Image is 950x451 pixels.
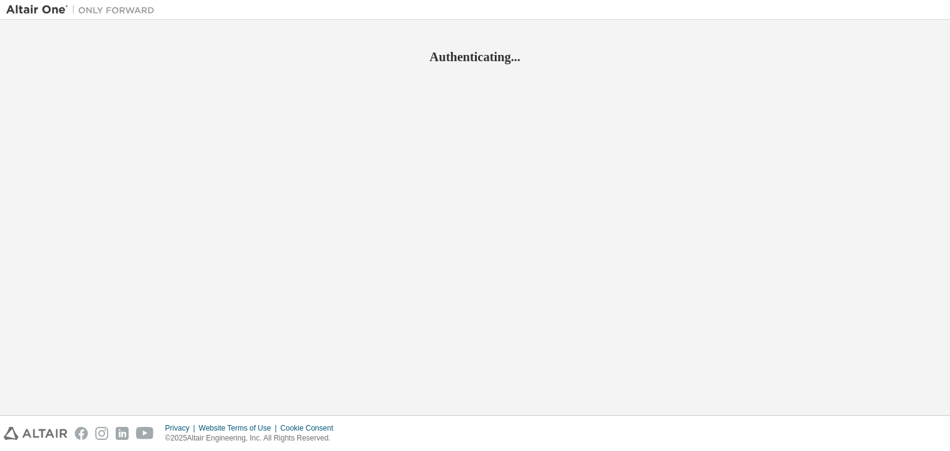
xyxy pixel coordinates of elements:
[116,427,129,440] img: linkedin.svg
[136,427,154,440] img: youtube.svg
[199,423,280,433] div: Website Terms of Use
[4,427,67,440] img: altair_logo.svg
[6,4,161,16] img: Altair One
[165,433,341,444] p: © 2025 Altair Engineering, Inc. All Rights Reserved.
[6,49,944,65] h2: Authenticating...
[280,423,340,433] div: Cookie Consent
[95,427,108,440] img: instagram.svg
[165,423,199,433] div: Privacy
[75,427,88,440] img: facebook.svg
